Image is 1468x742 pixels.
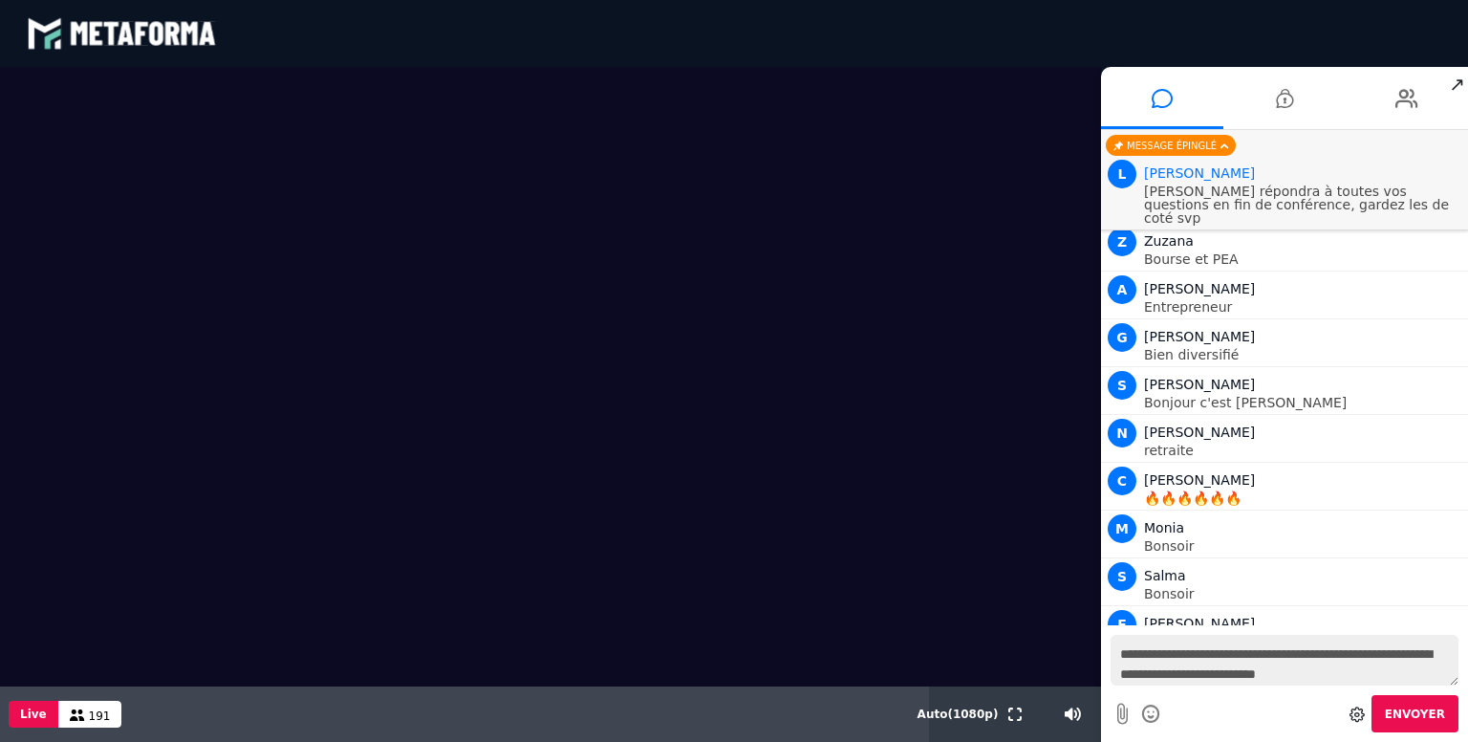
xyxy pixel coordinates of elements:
[1144,520,1184,535] span: Monia
[1108,371,1136,400] span: S
[1144,472,1255,488] span: [PERSON_NAME]
[1108,275,1136,304] span: A
[1108,514,1136,543] span: M
[1108,610,1136,639] span: E
[917,708,999,721] span: Auto ( 1080 p)
[1144,233,1194,249] span: Zuzana
[1144,300,1463,314] p: Entrepreneur
[1108,562,1136,591] span: S
[1108,419,1136,447] span: N
[89,709,111,723] span: 191
[9,701,58,728] button: Live
[1144,329,1255,344] span: [PERSON_NAME]
[1144,587,1463,600] p: Bonsoir
[1144,396,1463,409] p: Bonjour c'est [PERSON_NAME]
[1144,425,1255,440] span: [PERSON_NAME]
[1108,160,1136,188] span: L
[1108,323,1136,352] span: G
[1108,228,1136,256] span: Z
[1144,252,1463,266] p: Bourse et PEA
[1144,539,1463,553] p: Bonsoir
[1446,67,1468,101] span: ↗
[1144,185,1463,225] p: [PERSON_NAME] répondra à toutes vos questions en fin de conférence, gardez les de coté svp
[1144,377,1255,392] span: [PERSON_NAME]
[1371,695,1458,732] button: Envoyer
[1106,135,1236,156] div: Message épinglé
[1144,348,1463,361] p: Bien diversifié
[1144,491,1463,505] p: 🔥🔥🔥🔥🔥🔥
[914,687,1003,742] button: Auto(1080p)
[1385,708,1445,721] span: Envoyer
[1144,281,1255,296] span: [PERSON_NAME]
[1108,467,1136,495] span: C
[1144,616,1255,631] span: [PERSON_NAME]
[1144,444,1463,457] p: retraite
[1144,165,1255,181] span: Animateur
[1144,568,1186,583] span: Salma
